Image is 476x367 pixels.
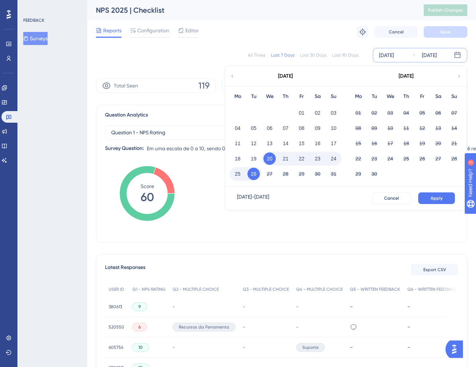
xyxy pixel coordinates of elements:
button: 24 [384,152,396,165]
button: 30 [311,168,324,180]
button: 01 [295,107,308,119]
button: 03 [384,107,396,119]
span: USER ID [109,286,124,292]
button: 11 [400,122,412,134]
span: Question 1 - NPS Rating [111,128,165,137]
span: - [243,304,245,310]
span: Cancel [389,29,404,35]
div: Tu [366,92,382,101]
button: 16 [368,137,380,150]
span: Configuration [137,26,169,35]
button: Save [424,26,467,38]
div: Survey Question: [105,144,144,153]
button: 26 [247,168,260,180]
button: Surveys [23,32,48,45]
div: Fr [414,92,430,101]
div: Fr [294,92,310,101]
button: 13 [263,137,276,150]
div: Last 7 Days [271,52,294,58]
button: 24 [327,152,340,165]
span: Q4 - MULTIPLE CHOICE [296,286,343,292]
span: Need Help? [17,2,45,11]
div: 3 [51,4,53,9]
button: 15 [352,137,364,150]
div: Th [278,92,294,101]
button: 11 [231,137,244,150]
button: Cancel [374,26,418,38]
div: Tu [246,92,262,101]
div: We [262,92,278,101]
button: 16 [311,137,324,150]
div: We [382,92,398,101]
div: All Times [248,52,265,58]
span: Save [440,29,451,35]
button: 04 [231,122,244,134]
span: Reports [103,26,121,35]
span: - [243,344,245,350]
button: Publish Changes [424,4,467,16]
button: 14 [279,137,292,150]
div: Su [446,92,462,101]
button: 22 [295,152,308,165]
span: 10 [138,344,143,350]
div: [DATE] [278,72,293,81]
span: Export CSV [423,267,446,273]
div: Su [326,92,342,101]
div: NPS 2025 | Checklist [96,5,406,15]
button: 23 [368,152,380,165]
button: Apply [418,192,455,204]
button: 02 [368,107,380,119]
button: 19 [416,137,428,150]
span: 9 [138,304,141,310]
button: 10 [327,122,340,134]
button: 19 [247,152,260,165]
div: - [350,344,400,351]
span: Editor [185,26,199,35]
button: 25 [231,168,244,180]
div: Sa [430,92,446,101]
div: [DATE] - [DATE] [237,192,269,204]
button: 25 [400,152,412,165]
iframe: UserGuiding AI Assistant Launcher [445,338,467,360]
span: Suporte [302,344,319,350]
button: 04 [400,107,412,119]
div: - [407,323,457,330]
span: - [173,304,175,310]
button: 30 [368,168,380,180]
button: 27 [432,152,444,165]
div: Mo [350,92,366,101]
button: 07 [448,107,460,119]
span: Q1 - NPS RATING [132,286,165,292]
span: Q5 - WRITTEN FEEDBACK [350,286,400,292]
button: 26 [416,152,428,165]
button: 29 [352,168,364,180]
button: 29 [295,168,308,180]
div: Last 90 Days [332,52,358,58]
span: Q3 - MULTIPLE CHOICE [243,286,289,292]
div: FEEDBACK [23,17,44,23]
button: Question 1 - NPS Rating [105,125,250,140]
span: - [173,344,175,350]
button: 20 [263,152,276,165]
button: 22 [352,152,364,165]
button: 03 [327,107,340,119]
div: Th [398,92,414,101]
div: [DATE] [422,51,437,60]
button: 21 [448,137,460,150]
button: 13 [432,122,444,134]
button: 09 [368,122,380,134]
button: 02 [311,107,324,119]
button: 20 [432,137,444,150]
button: 08 [352,122,364,134]
span: 605756 [109,344,123,350]
div: Sa [310,92,326,101]
span: Cancel [384,195,399,201]
button: 18 [400,137,412,150]
button: 06 [263,122,276,134]
span: 119 [198,80,210,91]
span: Total Seen [114,81,138,90]
span: 520550 [109,324,124,330]
button: 12 [247,137,260,150]
span: - [296,324,298,330]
